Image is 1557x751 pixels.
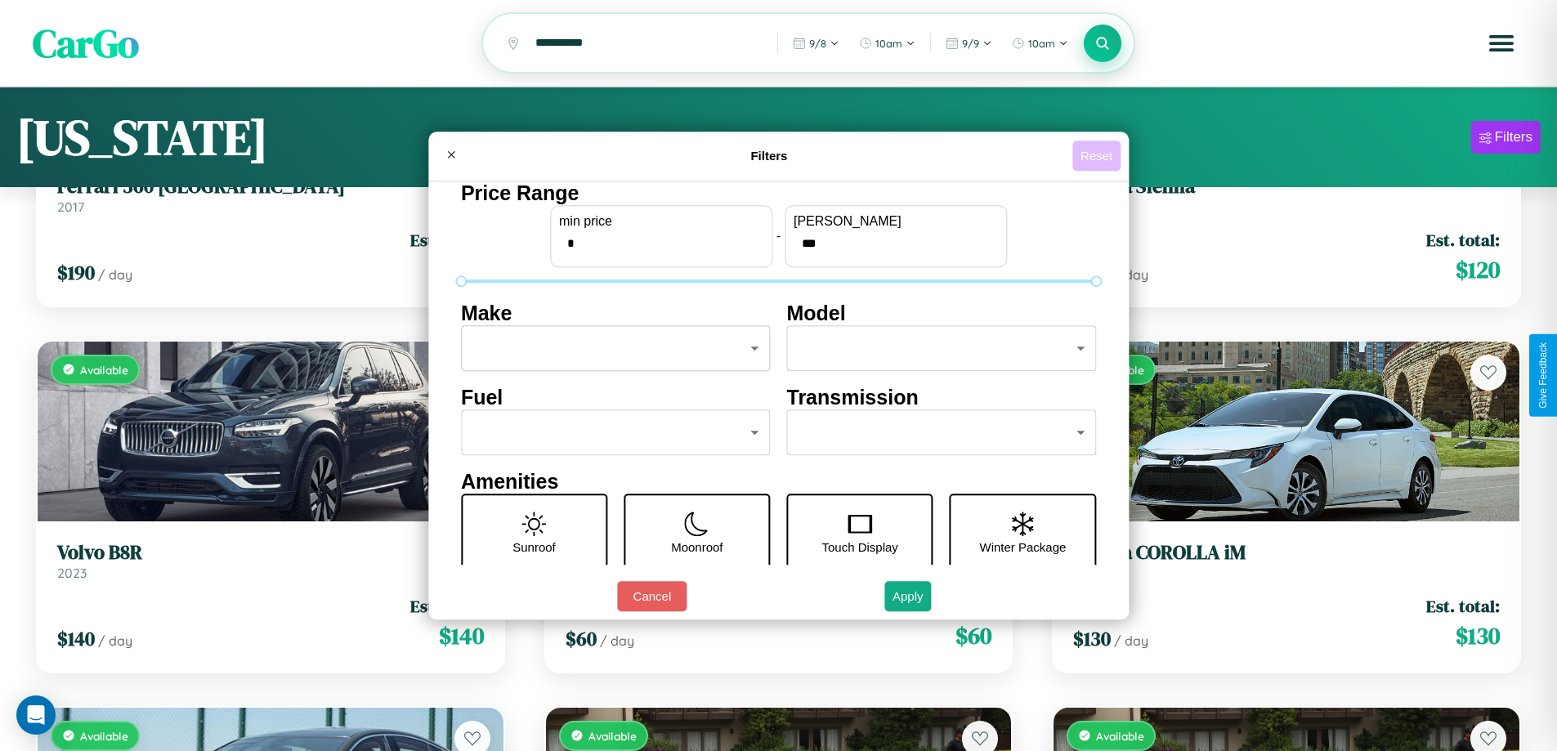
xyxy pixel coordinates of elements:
p: Sunroof [512,536,556,558]
label: [PERSON_NAME] [794,214,998,229]
span: / day [98,633,132,649]
span: $ 60 [955,619,991,652]
button: Filters [1471,121,1541,154]
span: 2017 [57,199,84,215]
span: / day [1114,633,1148,649]
span: CarGo [33,16,139,70]
span: / day [600,633,634,649]
div: Give Feedback [1537,342,1549,409]
button: 10am [851,30,924,56]
span: Est. total: [410,228,484,252]
h4: Amenities [461,470,1096,494]
span: $ 130 [1073,625,1111,652]
span: 9 / 8 [809,37,826,50]
span: $ 140 [57,625,95,652]
h3: Toyota COROLLA iM [1073,541,1500,565]
span: Available [80,363,128,377]
span: Est. total: [1426,594,1500,618]
span: Est. total: [410,594,484,618]
p: Touch Display [821,536,897,558]
span: $ 190 [57,259,95,286]
a: Volvo B8R2023 [57,541,484,581]
span: $ 60 [566,625,597,652]
h4: Filters [466,149,1072,163]
span: $ 120 [1456,253,1500,286]
span: $ 130 [1456,619,1500,652]
span: $ 140 [439,619,484,652]
div: Filters [1495,129,1532,145]
span: 10am [1028,37,1055,50]
label: min price [559,214,763,229]
button: 9/8 [785,30,848,56]
span: Est. total: [1426,228,1500,252]
a: Toyota Sienna2018 [1073,175,1500,215]
button: Open menu [1479,20,1524,66]
button: 10am [1004,30,1076,56]
span: Available [588,729,637,743]
button: Apply [884,581,932,611]
h3: Ferrari 360 [GEOGRAPHIC_DATA] [57,175,484,199]
span: Available [1096,729,1144,743]
button: 9/9 [937,30,1000,56]
h3: Volvo B8R [57,541,484,565]
h1: [US_STATE] [16,104,268,171]
span: 2023 [57,565,87,581]
h3: Toyota Sienna [1073,175,1500,199]
p: - [776,225,781,247]
span: Available [80,729,128,743]
h4: Fuel [461,386,771,409]
div: Open Intercom Messenger [16,695,56,735]
h4: Price Range [461,181,1096,205]
button: Cancel [617,581,687,611]
p: Winter Package [980,536,1067,558]
h4: Transmission [787,386,1097,409]
button: Reset [1072,141,1121,171]
a: Ferrari 360 [GEOGRAPHIC_DATA]2017 [57,175,484,215]
a: Toyota COROLLA iM2024 [1073,541,1500,581]
span: 9 / 9 [962,37,979,50]
h4: Model [787,302,1097,325]
span: / day [1114,266,1148,283]
h4: Make [461,302,771,325]
span: 10am [875,37,902,50]
span: / day [98,266,132,283]
p: Moonroof [671,536,723,558]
